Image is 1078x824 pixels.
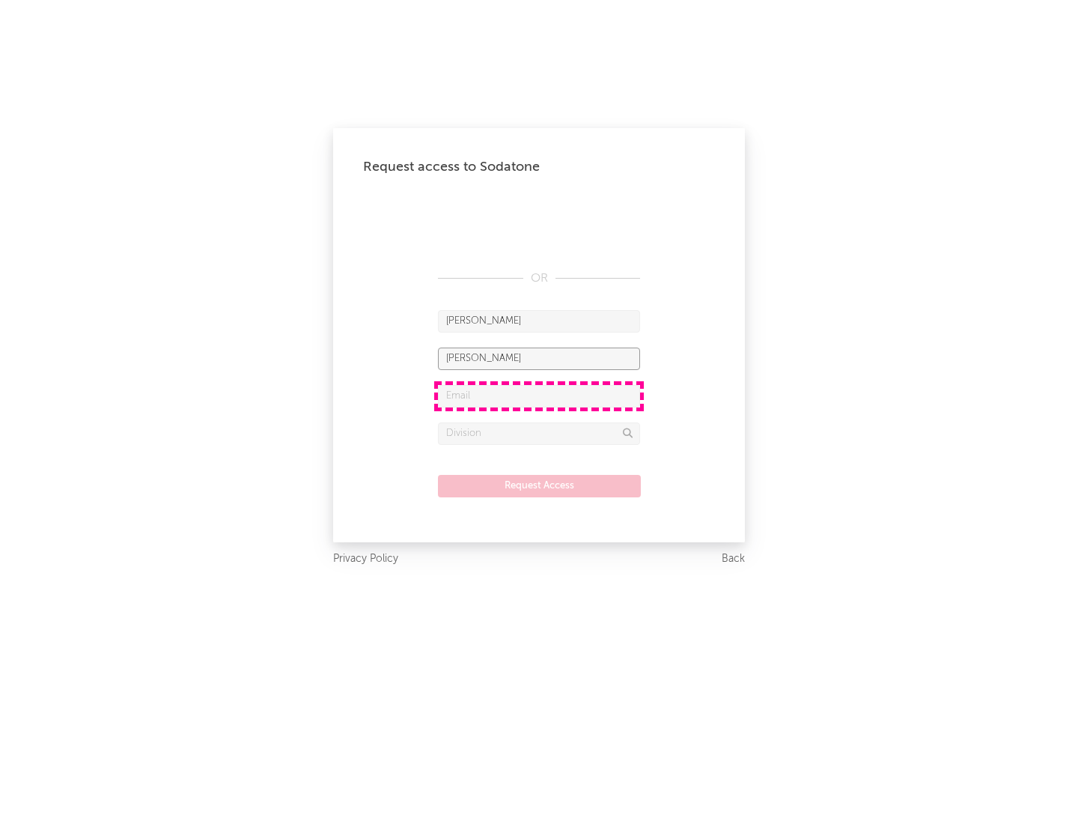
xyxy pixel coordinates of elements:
[722,550,745,569] a: Back
[363,158,715,176] div: Request access to Sodatone
[438,422,640,445] input: Division
[438,270,640,288] div: OR
[438,385,640,408] input: Email
[438,475,641,497] button: Request Access
[438,348,640,370] input: Last Name
[438,310,640,333] input: First Name
[333,550,398,569] a: Privacy Policy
